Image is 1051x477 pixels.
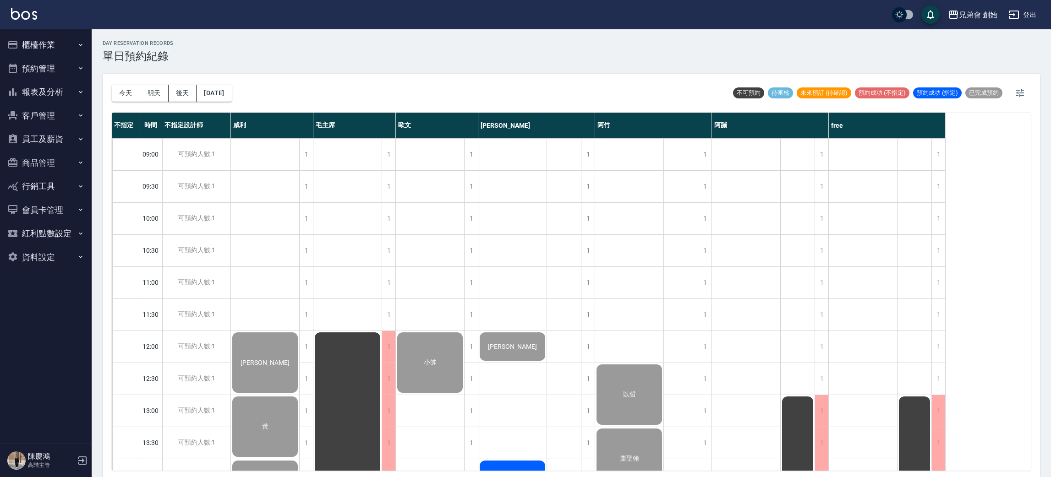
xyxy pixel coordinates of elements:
div: 1 [299,331,313,363]
div: 阿竹 [595,113,712,138]
button: 商品管理 [4,151,88,175]
span: 已完成預約 [965,89,1002,97]
div: 可預約人數:1 [162,427,230,459]
button: 今天 [112,85,140,102]
p: 高階主管 [28,461,75,469]
div: 時間 [139,113,162,138]
img: Logo [11,8,37,20]
div: 12:00 [139,331,162,363]
span: [PERSON_NAME] [239,359,291,366]
button: 資料設定 [4,245,88,269]
div: 1 [382,395,395,427]
div: 1 [931,267,945,298]
span: 小帥 [422,358,438,367]
div: 1 [581,395,595,427]
div: 可預約人數:1 [162,171,230,202]
div: 1 [698,395,712,427]
button: 行銷工具 [4,174,88,198]
div: 可預約人數:1 [162,267,230,298]
div: 1 [299,139,313,170]
div: 1 [931,139,945,170]
div: 1 [382,331,395,363]
div: 1 [815,363,828,395]
div: 可預約人數:1 [162,203,230,234]
div: 1 [464,235,478,266]
div: 1 [299,363,313,395]
button: 報表及分析 [4,80,88,104]
div: 1 [931,203,945,234]
div: 1 [299,395,313,427]
div: 1 [581,363,595,395]
div: 1 [698,267,712,298]
span: [PERSON_NAME] [486,343,539,350]
div: 1 [931,363,945,395]
div: 1 [581,267,595,298]
div: 1 [931,235,945,266]
div: 兄弟會 創始 [959,9,997,21]
span: 待審核 [768,89,793,97]
div: 可預約人數:1 [162,235,230,266]
div: 可預約人數:1 [162,395,230,427]
button: 紅利點數設定 [4,222,88,245]
div: 可預約人數:1 [162,139,230,170]
div: 1 [581,331,595,363]
span: 以哲 [621,390,638,399]
div: 不指定 [112,113,139,138]
div: 1 [299,171,313,202]
button: 預約管理 [4,57,88,81]
h3: 單日預約紀錄 [103,50,174,63]
div: 1 [464,395,478,427]
div: 1 [382,171,395,202]
button: [DATE] [197,85,231,102]
div: 1 [815,139,828,170]
div: 可預約人數:1 [162,331,230,363]
div: 1 [581,139,595,170]
div: 不指定設計師 [162,113,231,138]
div: 1 [931,395,945,427]
div: 1 [382,427,395,459]
button: 客戶管理 [4,104,88,128]
span: 不可預約 [733,89,764,97]
span: 黃 [260,423,270,431]
h2: day Reservation records [103,40,174,46]
button: 會員卡管理 [4,198,88,222]
span: 未來預訂 (待確認) [797,89,851,97]
button: 後天 [169,85,197,102]
div: 1 [382,235,395,266]
div: 1 [931,331,945,363]
button: 登出 [1005,6,1040,23]
div: 1 [382,267,395,298]
div: 1 [698,203,712,234]
button: 櫃檯作業 [4,33,88,57]
div: 1 [698,363,712,395]
button: save [921,5,940,24]
div: 11:00 [139,266,162,298]
div: 1 [581,171,595,202]
button: 兄弟會 創始 [944,5,1001,24]
div: 1 [698,427,712,459]
div: 可預約人數:1 [162,299,230,331]
button: 明天 [140,85,169,102]
div: 1 [698,299,712,331]
div: 歐文 [396,113,478,138]
div: 10:00 [139,202,162,234]
div: 可預約人數:1 [162,363,230,395]
div: 1 [931,299,945,331]
div: 1 [815,299,828,331]
div: 1 [382,203,395,234]
div: 1 [581,235,595,266]
div: 1 [299,203,313,234]
button: 員工及薪資 [4,127,88,151]
div: 1 [299,427,313,459]
div: 1 [931,171,945,202]
span: 蕭聖翰 [618,455,641,463]
div: 1 [464,331,478,363]
div: 1 [815,171,828,202]
h5: 陳慶鴻 [28,452,75,461]
div: 阿蹦 [712,113,829,138]
div: 1 [815,235,828,266]
div: 威利 [231,113,313,138]
div: 1 [299,299,313,331]
div: 1 [382,299,395,331]
div: 1 [815,267,828,298]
